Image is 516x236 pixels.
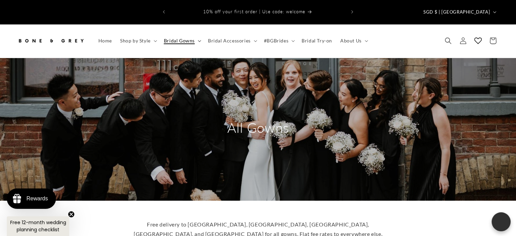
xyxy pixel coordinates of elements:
[68,211,75,218] button: Close teaser
[94,34,116,48] a: Home
[116,34,160,48] summary: Shop by Style
[17,33,85,48] img: Bone and Grey Bridal
[203,9,305,14] span: 10% off your first order | Use code: welcome
[419,5,499,18] button: SGD $ | [GEOGRAPHIC_DATA]
[423,9,490,16] span: SGD $ | [GEOGRAPHIC_DATA]
[98,38,112,44] span: Home
[120,38,151,44] span: Shop by Style
[26,196,48,202] div: Rewards
[160,34,204,48] summary: Bridal Gowns
[302,38,332,44] span: Bridal Try-on
[204,34,260,48] summary: Bridal Accessories
[264,38,288,44] span: #BGBrides
[10,219,66,233] span: Free 12-month wedding planning checklist
[7,216,69,236] div: Free 12-month wedding planning checklistClose teaser
[345,5,360,18] button: Next announcement
[492,212,511,231] button: Open chatbox
[441,33,456,48] summary: Search
[208,38,251,44] span: Bridal Accessories
[15,31,88,51] a: Bone and Grey Bridal
[336,34,371,48] summary: About Us
[298,34,336,48] a: Bridal Try-on
[156,5,171,18] button: Previous announcement
[194,119,323,137] h2: All Gowns
[260,34,298,48] summary: #BGBrides
[164,38,195,44] span: Bridal Gowns
[340,38,362,44] span: About Us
